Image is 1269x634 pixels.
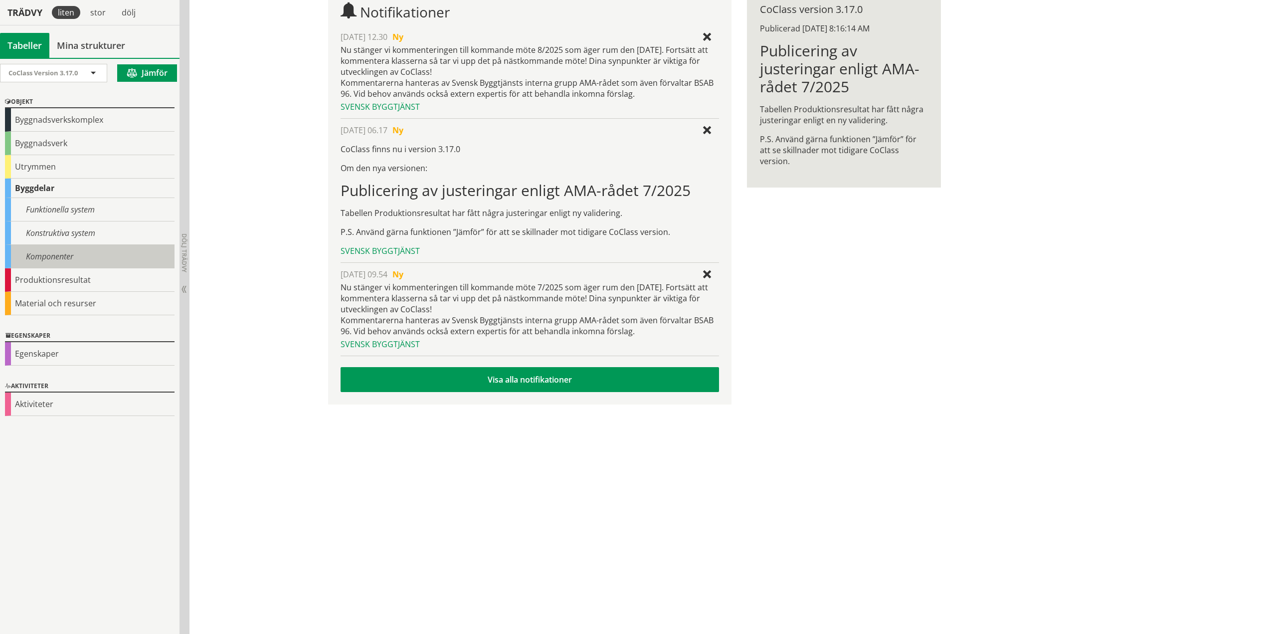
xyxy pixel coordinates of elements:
div: Byggdelar [5,179,175,198]
p: P.S. Använd gärna funktionen ”Jämför” för att se skillnader mot tidigare CoClass version. [341,226,719,237]
span: Ny [392,269,403,280]
span: [DATE] 09.54 [341,269,387,280]
span: Ny [392,31,403,42]
span: Notifikationer [360,2,450,21]
div: Nu stänger vi kommenteringen till kommande möte 7/2025 som äger rum den [DATE]. Fortsätt att komm... [341,282,719,337]
a: Visa alla notifikationer [341,367,719,392]
span: Dölj trädvy [180,233,188,272]
div: Konstruktiva system [5,221,175,245]
div: Byggnadsverkskomplex [5,108,175,132]
span: CoClass Version 3.17.0 [8,68,78,77]
div: Byggnadsverk [5,132,175,155]
h1: Publicering av justeringar enligt AMA-rådet 7/2025 [341,182,719,200]
div: Aktiviteter [5,381,175,393]
span: [DATE] 12.30 [341,31,387,42]
div: Produktionsresultat [5,268,175,292]
p: CoClass finns nu i version 3.17.0 [341,144,719,155]
p: Tabellen Produktionsresultat har fått några justeringar enligt en ny validering. [760,104,928,126]
div: Material och resurser [5,292,175,315]
div: stor [84,6,112,19]
div: Trädvy [2,7,48,18]
div: liten [52,6,80,19]
div: Svensk Byggtjänst [341,101,719,112]
div: Aktiviteter [5,393,175,416]
div: Egenskaper [5,342,175,366]
h1: Publicering av justeringar enligt AMA-rådet 7/2025 [760,42,928,96]
div: Objekt [5,96,175,108]
div: CoClass version 3.17.0 [760,4,928,15]
div: Egenskaper [5,330,175,342]
div: Svensk Byggtjänst [341,245,719,256]
span: Ny [392,125,403,136]
div: Komponenter [5,245,175,268]
div: dölj [116,6,142,19]
a: Mina strukturer [49,33,133,58]
p: Tabellen Produktionsresultat har fått några justeringar enligt ny validering. [341,208,719,218]
div: Nu stänger vi kommenteringen till kommande möte 8/2025 som äger rum den [DATE]. Fortsätt att komm... [341,44,719,99]
p: P.S. Använd gärna funktionen ”Jämför” för att se skillnader mot tidigare CoClass version. [760,134,928,167]
div: Publicerad [DATE] 8:16:14 AM [760,23,928,34]
button: Jämför [117,64,177,82]
div: Funktionella system [5,198,175,221]
div: Utrymmen [5,155,175,179]
div: Svensk Byggtjänst [341,339,719,350]
p: Om den nya versionen: [341,163,719,174]
span: [DATE] 06.17 [341,125,387,136]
